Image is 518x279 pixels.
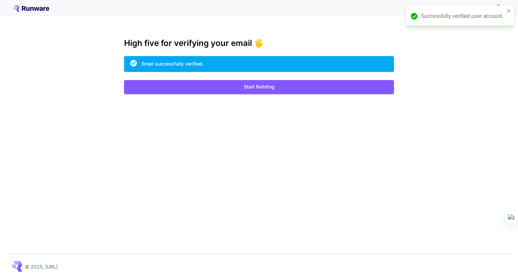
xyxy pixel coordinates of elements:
p: © 2025, [URL] [25,263,58,270]
div: Successfully verified user account. [421,12,505,20]
h3: High five for verifying your email 🖐️ [124,39,394,48]
div: Email successfully verified. [142,60,204,67]
button: Start Building [124,80,394,94]
button: close [507,8,511,14]
button: In order to qualify for free credit, you need to sign up with a business email address and click ... [492,1,505,15]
